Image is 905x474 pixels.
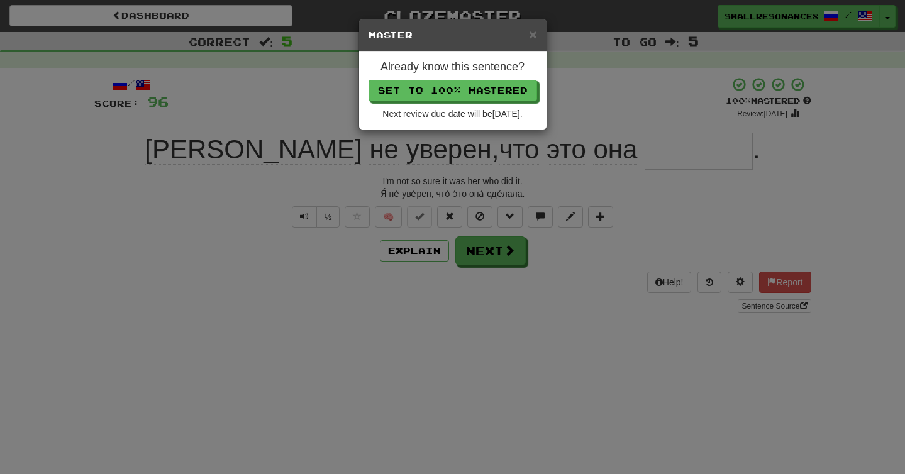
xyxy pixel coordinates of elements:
span: × [529,27,536,41]
h5: Master [369,29,537,41]
button: Set to 100% Mastered [369,80,537,101]
button: Close [529,28,536,41]
div: Next review due date will be [DATE] . [369,107,537,120]
h4: Already know this sentence? [369,61,537,74]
